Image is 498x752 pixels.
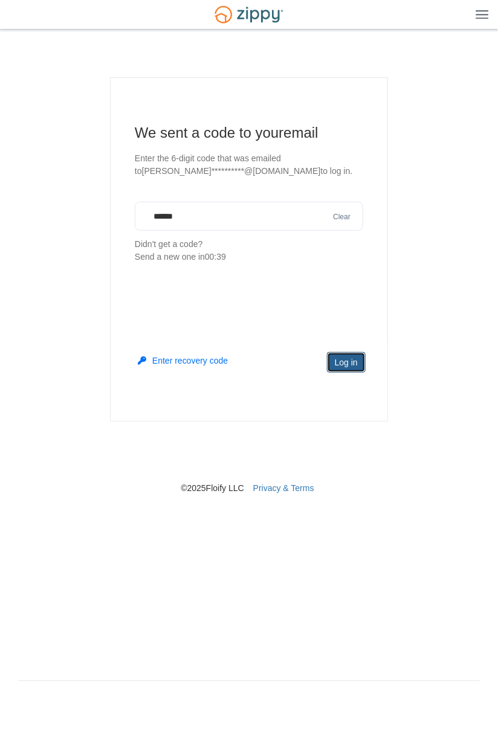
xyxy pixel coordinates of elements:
[476,10,489,19] img: Mobile Dropdown Menu
[329,211,354,223] button: Clear
[207,1,291,29] img: Logo
[327,352,366,373] button: Log in
[18,422,480,494] nav: © 2025 Floify LLC
[135,123,363,143] h1: We sent a code to your email
[135,152,363,178] p: Enter the 6-digit code that was emailed to [PERSON_NAME]**********@[DOMAIN_NAME] to log in.
[135,251,363,263] div: Send a new one in 00:39
[135,238,363,263] p: Didn't get a code?
[138,355,228,367] button: Enter recovery code
[253,483,314,493] a: Privacy & Terms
